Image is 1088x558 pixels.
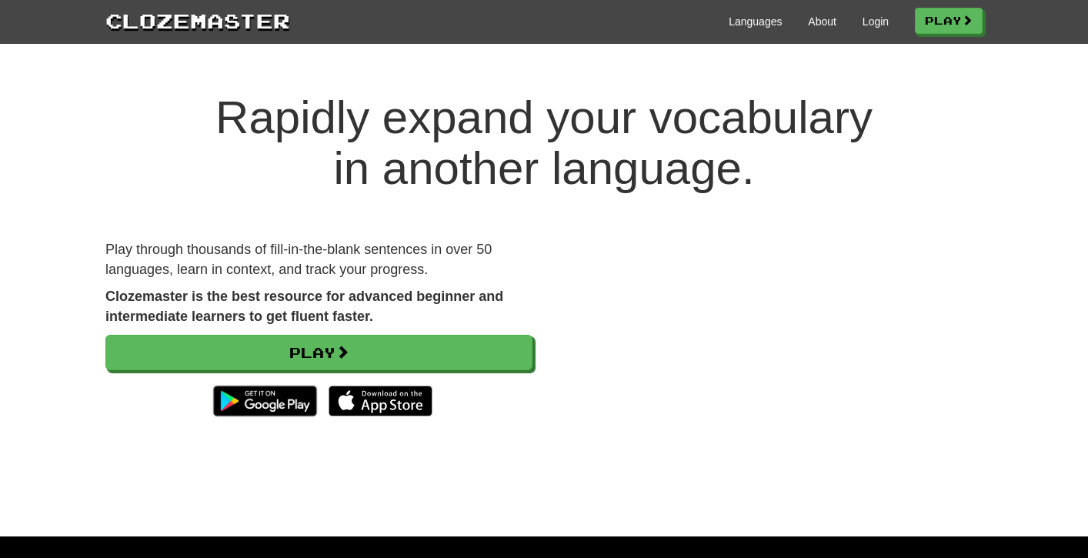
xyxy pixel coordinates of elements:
a: Languages [729,14,782,29]
a: Clozemaster [105,6,290,35]
a: Play [915,8,983,34]
img: Download_on_the_App_Store_Badge_US-UK_135x40-25178aeef6eb6b83b96f5f2d004eda3bffbb37122de64afbaef7... [329,386,432,416]
a: Login [863,14,889,29]
a: Play [105,335,532,370]
strong: Clozemaster is the best resource for advanced beginner and intermediate learners to get fluent fa... [105,289,503,324]
a: About [808,14,836,29]
img: Get it on Google Play [205,378,325,424]
p: Play through thousands of fill-in-the-blank sentences in over 50 languages, learn in context, and... [105,240,532,279]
